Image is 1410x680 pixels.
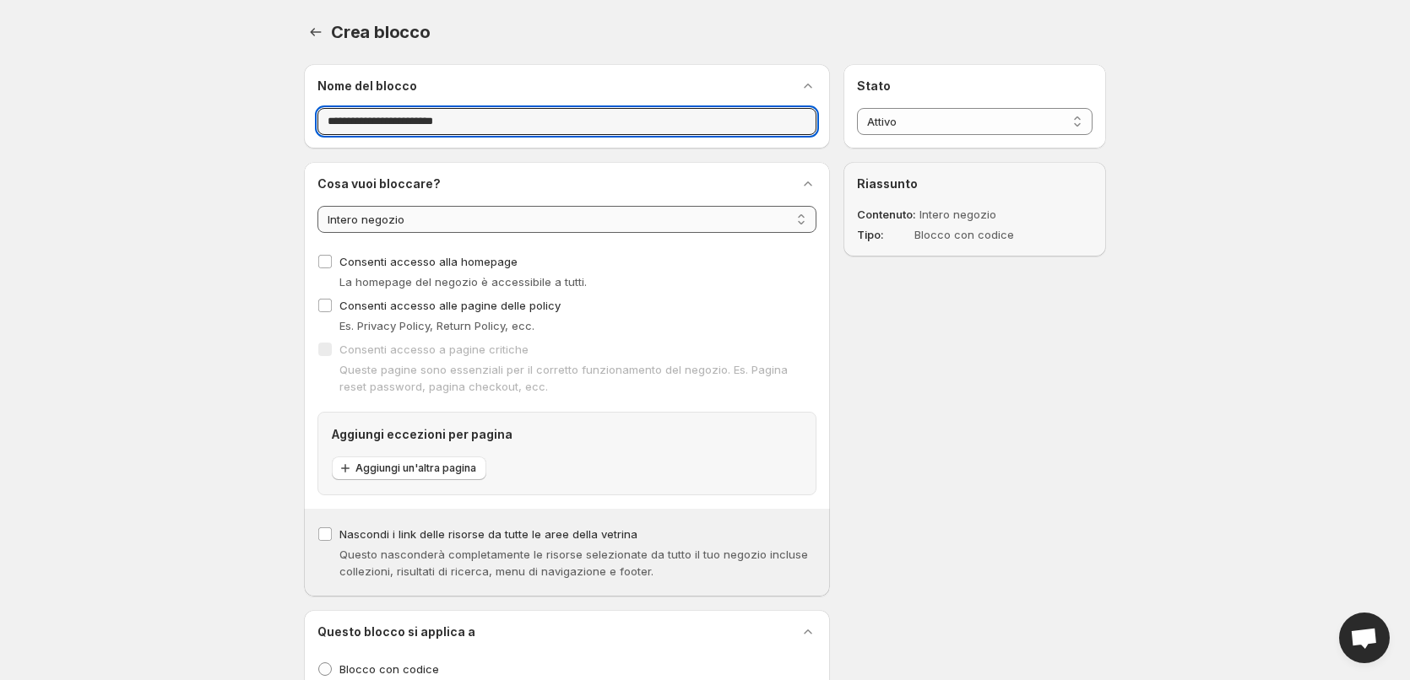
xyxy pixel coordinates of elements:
h2: Questo blocco si applica a [317,623,475,640]
button: Aggiungi un'altra pagina [332,456,486,480]
h2: Cosa vuoi bloccare? [317,175,441,192]
h2: Riassunto [857,175,1093,192]
h2: Nome del blocco [317,78,417,94]
dt: Contenuto : [857,206,916,223]
span: Consenti accesso alla homepage [339,255,518,268]
h2: Stato [857,78,1093,94]
span: Blocco con codice [339,662,439,676]
div: Open chat [1339,613,1390,663]
span: Questo nasconderà completamente le risorse selezionate da tutto il tuo negozio incluse collezioni... [339,548,808,578]
span: Consenti accesso alle pagine delle policy [339,299,561,312]
h2: Aggiungi eccezioni per pagina [332,426,802,443]
span: Crea blocco [331,22,431,42]
dd: Intero negozio [919,206,1049,223]
span: Consenti accesso a pagine critiche [339,343,529,356]
span: La homepage del negozio è accessibile a tutti. [339,275,587,289]
dd: Blocco con codice [914,226,1044,243]
dt: Tipo : [857,226,911,243]
span: Queste pagine sono essenziali per il corretto funzionamento del negozio. Es. Pagina reset passwor... [339,363,788,393]
span: Es. Privacy Policy, Return Policy, ecc. [339,319,534,332]
span: Nascondi i link delle risorse da tutte le aree della vetrina [339,527,637,541]
span: Aggiungi un'altra pagina [355,461,476,475]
